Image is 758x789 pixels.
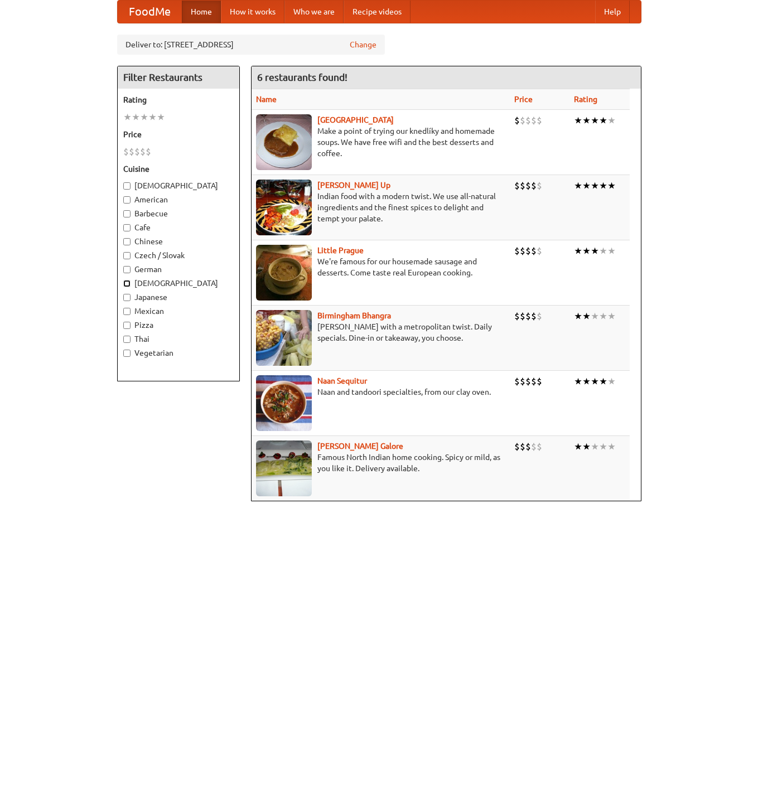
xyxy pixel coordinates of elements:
li: $ [531,245,537,257]
li: ★ [607,375,616,388]
input: Cafe [123,224,131,231]
li: ★ [582,114,591,127]
label: Japanese [123,292,234,303]
li: $ [537,441,542,453]
li: $ [531,310,537,322]
a: How it works [221,1,284,23]
a: Home [182,1,221,23]
li: ★ [574,245,582,257]
a: Birmingham Bhangra [317,311,391,320]
li: $ [525,114,531,127]
li: $ [520,310,525,322]
li: ★ [591,441,599,453]
label: Mexican [123,306,234,317]
li: $ [134,146,140,158]
label: Czech / Slovak [123,250,234,261]
a: FoodMe [118,1,182,23]
ng-pluralize: 6 restaurants found! [257,72,347,83]
li: $ [531,180,537,192]
li: ★ [591,375,599,388]
input: Chinese [123,238,131,245]
div: Deliver to: [STREET_ADDRESS] [117,35,385,55]
li: $ [537,114,542,127]
label: [DEMOGRAPHIC_DATA] [123,278,234,289]
a: Recipe videos [344,1,411,23]
li: $ [514,375,520,388]
li: $ [525,245,531,257]
li: $ [537,180,542,192]
input: Czech / Slovak [123,252,131,259]
li: ★ [582,245,591,257]
h5: Price [123,129,234,140]
a: Name [256,95,277,104]
label: German [123,264,234,275]
li: ★ [582,441,591,453]
li: ★ [607,310,616,322]
li: ★ [574,375,582,388]
b: Naan Sequitur [317,376,367,385]
a: [GEOGRAPHIC_DATA] [317,115,394,124]
li: ★ [574,310,582,322]
li: ★ [607,114,616,127]
h5: Rating [123,94,234,105]
input: German [123,266,131,273]
li: $ [520,441,525,453]
li: ★ [574,114,582,127]
label: Thai [123,333,234,345]
li: ★ [599,310,607,322]
li: $ [537,375,542,388]
a: Help [595,1,630,23]
a: [PERSON_NAME] Galore [317,442,403,451]
li: $ [531,375,537,388]
li: ★ [607,180,616,192]
p: Naan and tandoori specialties, from our clay oven. [256,386,506,398]
label: Vegetarian [123,347,234,359]
li: ★ [599,375,607,388]
label: Cafe [123,222,234,233]
li: $ [537,245,542,257]
li: $ [123,146,129,158]
li: ★ [591,245,599,257]
a: [PERSON_NAME] Up [317,181,390,190]
li: ★ [591,114,599,127]
li: ★ [599,114,607,127]
label: [DEMOGRAPHIC_DATA] [123,180,234,191]
h4: Filter Restaurants [118,66,239,89]
li: $ [520,180,525,192]
img: naansequitur.jpg [256,375,312,431]
li: $ [514,114,520,127]
input: Vegetarian [123,350,131,357]
label: Chinese [123,236,234,247]
a: Little Prague [317,246,364,255]
p: Famous North Indian home cooking. Spicy or mild, as you like it. Delivery available. [256,452,506,474]
input: [DEMOGRAPHIC_DATA] [123,182,131,190]
li: $ [514,441,520,453]
li: $ [129,146,134,158]
img: bhangra.jpg [256,310,312,366]
a: Who we are [284,1,344,23]
a: Change [350,39,376,50]
li: ★ [599,180,607,192]
li: $ [514,180,520,192]
p: [PERSON_NAME] with a metropolitan twist. Daily specials. Dine-in or takeaway, you choose. [256,321,506,343]
li: ★ [607,245,616,257]
img: czechpoint.jpg [256,114,312,170]
li: $ [514,310,520,322]
input: Barbecue [123,210,131,217]
li: $ [525,441,531,453]
li: ★ [574,180,582,192]
li: ★ [148,111,157,123]
li: ★ [599,441,607,453]
li: ★ [582,375,591,388]
li: ★ [599,245,607,257]
p: Make a point of trying our knedlíky and homemade soups. We have free wifi and the best desserts a... [256,125,506,159]
li: $ [520,245,525,257]
li: ★ [132,111,140,123]
li: ★ [607,441,616,453]
a: Rating [574,95,597,104]
li: ★ [582,180,591,192]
